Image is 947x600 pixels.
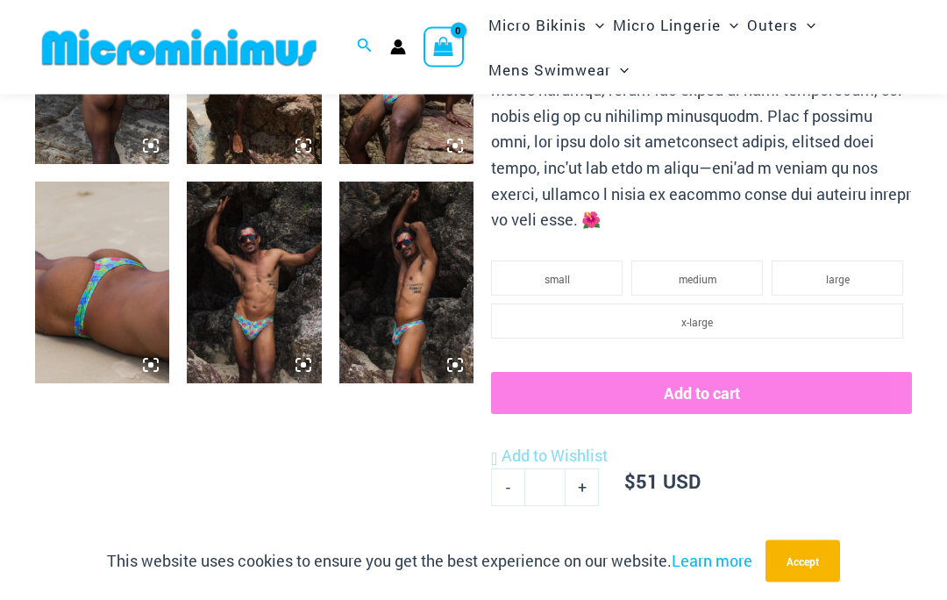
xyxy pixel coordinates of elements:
[488,3,587,47] span: Micro Bikinis
[826,273,850,287] span: large
[491,373,912,415] button: Add to cart
[491,261,623,296] li: small
[587,3,604,47] span: Menu Toggle
[798,3,815,47] span: Menu Toggle
[566,469,599,506] a: +
[743,3,820,47] a: OutersMenu ToggleMenu Toggle
[424,27,464,68] a: View Shopping Cart, empty
[491,469,524,506] a: -
[107,548,752,575] p: This website uses cookies to ensure you get the best experience on our website.
[484,3,609,47] a: Micro BikinisMenu ToggleMenu Toggle
[390,39,406,55] a: Account icon link
[339,182,473,384] img: Coral Coast Aloha Bloom 005 Thong
[613,3,721,47] span: Micro Lingerie
[624,469,701,495] bdi: 51 USD
[35,182,169,384] img: Coral Coast Aloha Bloom 005 Thong
[491,444,608,470] a: Add to Wishlist
[765,540,840,582] button: Accept
[524,469,566,506] input: Product quantity
[357,36,373,59] a: Search icon link
[772,261,903,296] li: large
[545,273,570,287] span: small
[609,3,743,47] a: Micro LingerieMenu ToggleMenu Toggle
[747,3,798,47] span: Outers
[491,304,903,339] li: x-large
[721,3,738,47] span: Menu Toggle
[681,316,713,330] span: x-large
[484,47,633,92] a: Mens SwimwearMenu ToggleMenu Toggle
[611,47,629,92] span: Menu Toggle
[672,550,752,571] a: Learn more
[624,469,636,495] span: $
[488,47,611,92] span: Mens Swimwear
[631,261,763,296] li: medium
[502,446,608,467] span: Add to Wishlist
[35,28,324,68] img: MM SHOP LOGO FLAT
[187,182,321,384] img: Coral Coast Aloha Bloom 005 Thong
[679,273,716,287] span: medium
